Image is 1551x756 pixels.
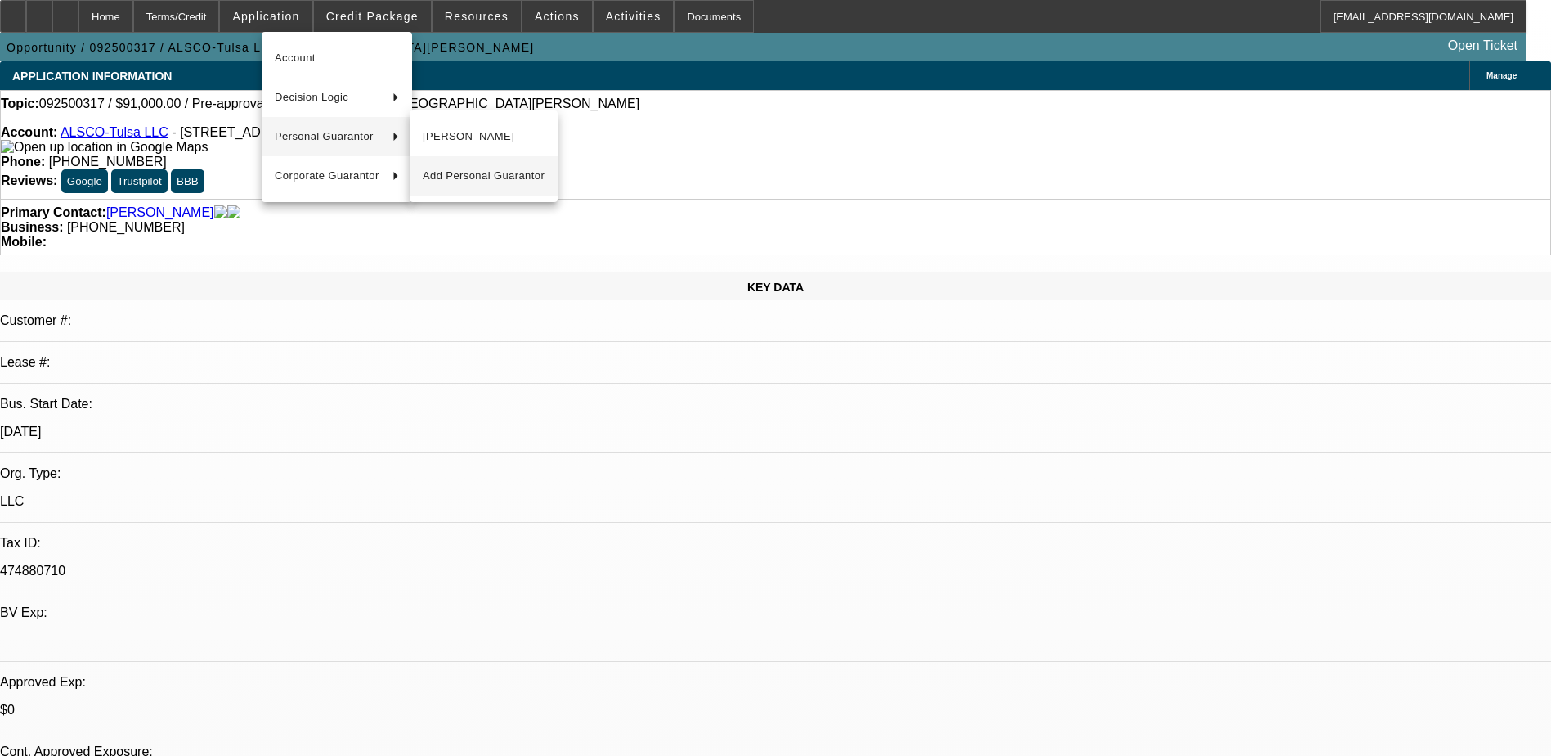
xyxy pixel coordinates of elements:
[275,88,379,107] span: Decision Logic
[275,166,379,186] span: Corporate Guarantor
[423,166,545,186] span: Add Personal Guarantor
[275,127,379,146] span: Personal Guarantor
[275,48,399,68] span: Account
[423,127,545,146] span: [PERSON_NAME]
